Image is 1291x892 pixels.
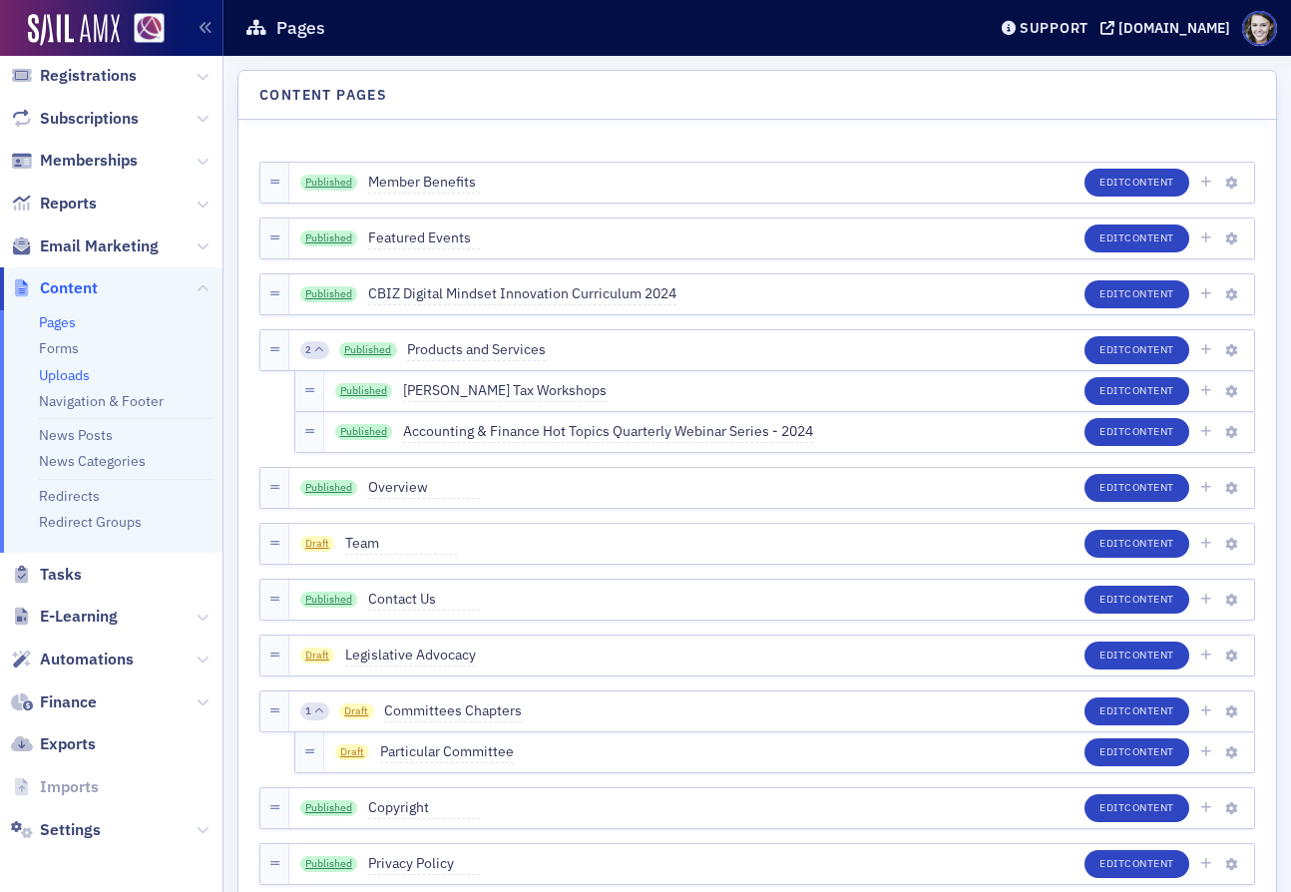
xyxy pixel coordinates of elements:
[339,703,374,719] span: Draft
[368,589,480,611] span: Contact Us
[11,819,101,841] a: Settings
[11,733,96,755] a: Exports
[120,13,165,47] a: View Homepage
[40,65,137,87] span: Registrations
[1084,377,1189,405] button: EditContent
[305,343,311,357] span: 2
[40,564,82,586] span: Tasks
[1124,342,1174,356] span: Content
[39,313,76,331] a: Pages
[368,283,676,305] span: CBIZ Digital Mindset Innovation Curriculum 2024
[1084,474,1189,502] button: EditContent
[1124,230,1174,244] span: Content
[1124,744,1174,758] span: Content
[11,649,134,670] a: Automations
[335,424,393,440] a: Published
[1118,19,1230,37] div: [DOMAIN_NAME]
[335,383,393,399] a: Published
[368,172,480,194] span: Member Benefits
[300,175,358,191] a: Published
[40,733,96,755] span: Exports
[368,797,480,819] span: Copyright
[134,13,165,44] img: SailAMX
[1084,738,1189,766] button: EditContent
[11,691,97,713] a: Finance
[407,339,546,361] span: Products and Services
[1084,642,1189,669] button: EditContent
[345,645,476,667] span: Legislative Advocacy
[39,339,79,357] a: Forms
[300,286,358,302] a: Published
[39,513,142,531] a: Redirect Groups
[40,235,159,257] span: Email Marketing
[40,691,97,713] span: Finance
[300,536,335,552] span: Draft
[11,277,98,299] a: Content
[339,342,397,358] a: Published
[39,487,100,505] a: Redirects
[1124,286,1174,300] span: Content
[1124,800,1174,814] span: Content
[1084,530,1189,558] button: EditContent
[345,533,457,555] span: Team
[1084,850,1189,878] button: EditContent
[1124,175,1174,189] span: Content
[40,193,97,215] span: Reports
[300,856,358,872] a: Published
[300,480,358,496] a: Published
[1124,648,1174,662] span: Content
[11,776,99,798] a: Imports
[1124,592,1174,606] span: Content
[11,606,118,628] a: E-Learning
[300,648,335,664] span: Draft
[40,108,139,130] span: Subscriptions
[39,392,164,410] a: Navigation & Footer
[384,700,522,722] span: Committees Chapters
[40,649,134,670] span: Automations
[11,235,159,257] a: Email Marketing
[305,704,311,718] span: 1
[39,452,146,470] a: News Categories
[1124,856,1174,870] span: Content
[11,193,97,215] a: Reports
[1084,697,1189,725] button: EditContent
[1100,21,1237,35] button: [DOMAIN_NAME]
[368,853,480,875] span: Privacy Policy
[28,14,120,46] img: SailAMX
[1242,11,1277,46] span: Profile
[1084,169,1189,197] button: EditContent
[11,108,139,130] a: Subscriptions
[1084,336,1189,364] button: EditContent
[276,16,325,40] h1: Pages
[40,150,138,172] span: Memberships
[1124,424,1174,438] span: Content
[39,366,90,384] a: Uploads
[403,380,607,402] span: [PERSON_NAME] Tax Workshops
[1124,703,1174,717] span: Content
[300,592,358,608] a: Published
[1020,19,1088,37] div: Support
[11,65,137,87] a: Registrations
[300,800,358,816] a: Published
[368,227,480,249] span: Featured Events
[39,426,113,444] a: News Posts
[380,741,514,763] span: Particular Committee
[1124,536,1174,550] span: Content
[1084,224,1189,252] button: EditContent
[335,744,370,760] span: Draft
[1124,480,1174,494] span: Content
[40,819,101,841] span: Settings
[403,421,813,443] span: Accounting & Finance Hot Topics Quarterly Webinar Series - 2024
[11,564,82,586] a: Tasks
[40,606,118,628] span: E-Learning
[1084,794,1189,822] button: EditContent
[1124,383,1174,397] span: Content
[40,277,98,299] span: Content
[1084,280,1189,308] button: EditContent
[1084,418,1189,446] button: EditContent
[259,85,387,106] h4: Content Pages
[1084,586,1189,614] button: EditContent
[11,150,138,172] a: Memberships
[40,776,99,798] span: Imports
